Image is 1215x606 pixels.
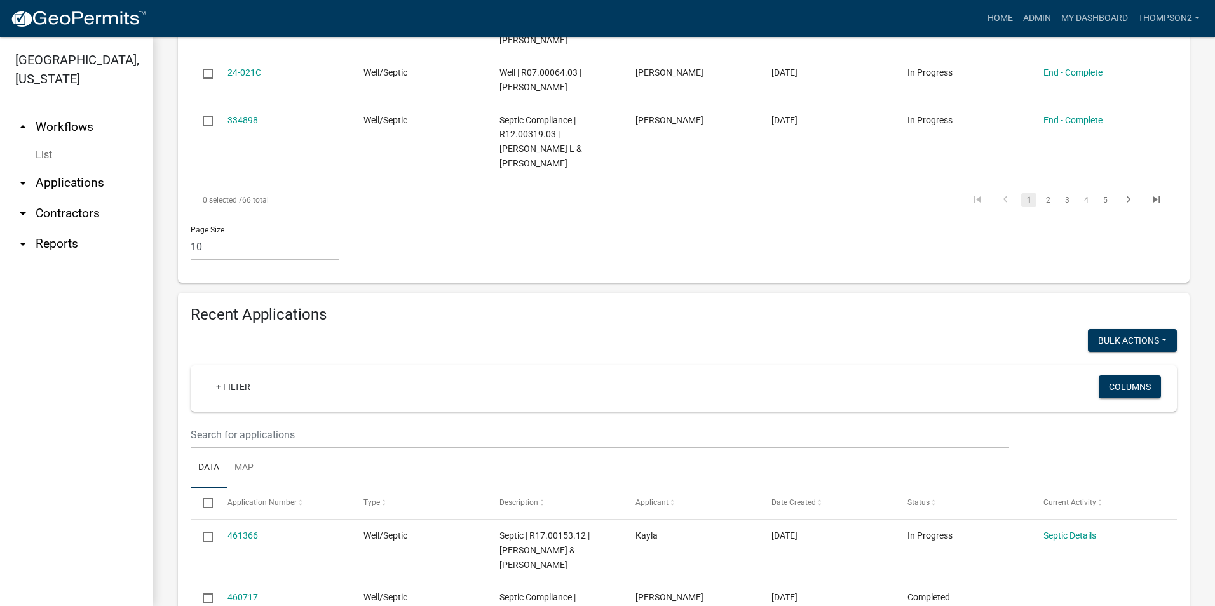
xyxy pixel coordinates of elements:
span: Application Number [227,498,297,507]
span: Darrin [635,592,703,602]
li: page 4 [1076,189,1096,211]
a: go to next page [1117,193,1141,207]
span: Kayla [635,530,658,541]
button: Columns [1099,375,1161,398]
h4: Recent Applications [191,306,1177,324]
span: Applicant [635,498,669,507]
a: 461366 [227,530,258,541]
span: In Progress [907,530,953,541]
datatable-header-cell: Select [191,488,215,518]
span: Septic Compliance | R12.00319.03 | QUIMBY,NICHOLAS L & SARA J [499,115,582,168]
span: 08/08/2025 [771,530,798,541]
a: 334898 [227,115,258,125]
a: End - Complete [1043,115,1103,125]
span: Date Created [771,498,816,507]
datatable-header-cell: Status [895,488,1031,518]
span: Well | R07.00064.03 | TIGHE,MICHAEL J [499,67,581,92]
button: Bulk Actions [1088,329,1177,352]
li: page 3 [1057,189,1076,211]
span: Darrin [635,67,703,77]
span: Septic | R17.00153.12 | RUSSELL & ASHLEY RILEY [499,530,590,570]
a: Septic Details [1043,530,1096,541]
span: Well/Septic [363,115,407,125]
div: 66 total [191,184,580,216]
a: Data [191,448,227,488]
i: arrow_drop_up [15,119,31,135]
a: 5 [1097,193,1113,207]
span: In Progress [907,115,953,125]
datatable-header-cell: Description [487,488,623,518]
li: page 1 [1019,189,1038,211]
i: arrow_drop_down [15,236,31,252]
a: 1 [1021,193,1036,207]
datatable-header-cell: Current Activity [1031,488,1167,518]
datatable-header-cell: Application Number [215,488,351,518]
span: Darrin [635,115,703,125]
i: arrow_drop_down [15,175,31,191]
input: Search for applications [191,422,1009,448]
datatable-header-cell: Date Created [759,488,895,518]
span: Status [907,498,930,507]
a: Admin [1018,6,1056,30]
span: Well/Septic [363,592,407,602]
a: My Dashboard [1056,6,1133,30]
a: go to previous page [993,193,1017,207]
span: Type [363,498,380,507]
a: Map [227,448,261,488]
a: 24-021C [227,67,261,77]
span: Completed [907,592,950,602]
span: 11/12/2024 [771,67,798,77]
datatable-header-cell: Type [351,488,487,518]
a: Home [982,6,1018,30]
span: Well/Septic [363,530,407,541]
a: End - Complete [1043,67,1103,77]
span: Description [499,498,538,507]
i: arrow_drop_down [15,206,31,221]
span: 0 selected / [203,196,242,205]
a: 2 [1040,193,1055,207]
span: In Progress [907,67,953,77]
li: page 5 [1096,189,1115,211]
span: 08/07/2025 [771,592,798,602]
a: Thompson2 [1133,6,1205,30]
a: 460717 [227,592,258,602]
datatable-header-cell: Applicant [623,488,759,518]
a: 4 [1078,193,1094,207]
span: 11/12/2024 [771,115,798,125]
span: Current Activity [1043,498,1096,507]
a: go to last page [1144,193,1169,207]
a: + Filter [206,375,261,398]
span: Well/Septic [363,67,407,77]
li: page 2 [1038,189,1057,211]
a: 3 [1059,193,1075,207]
a: go to first page [965,193,989,207]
